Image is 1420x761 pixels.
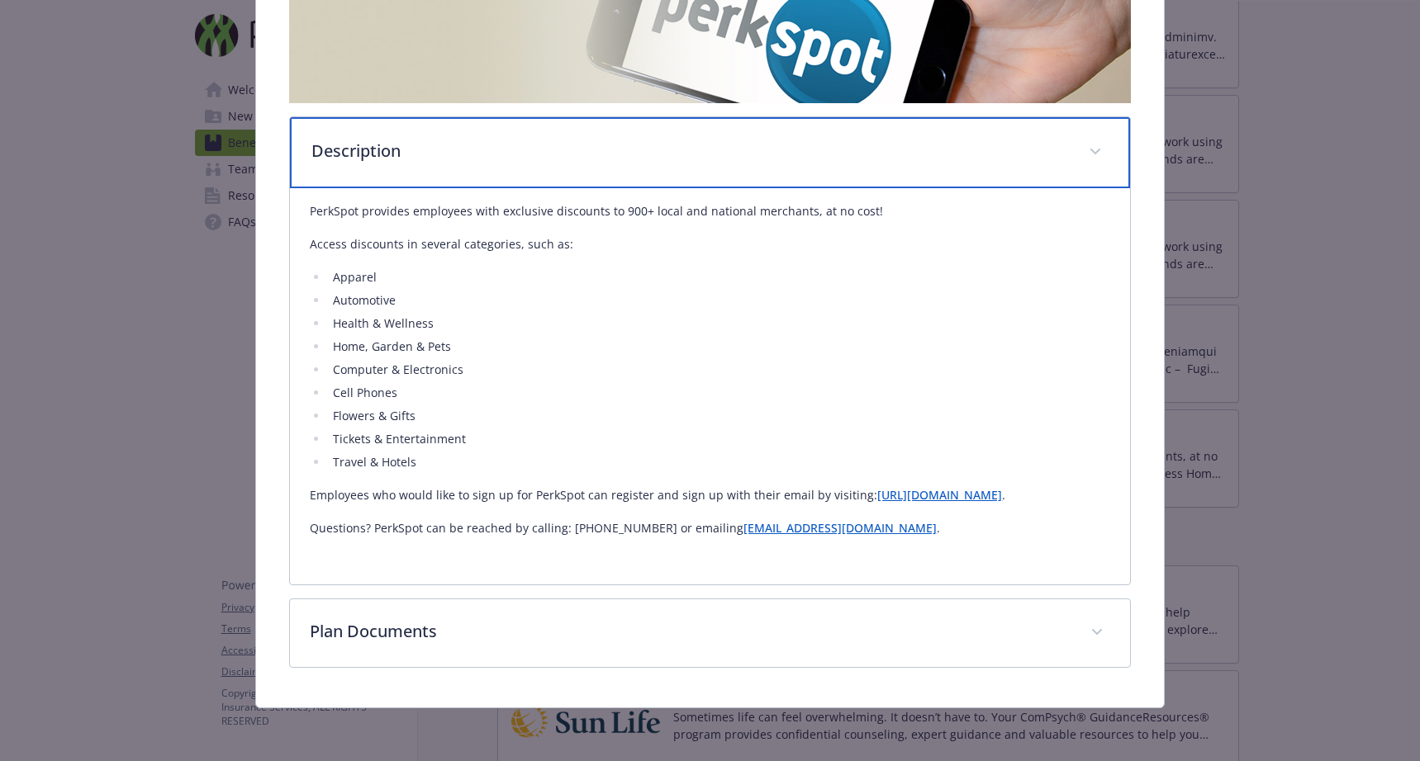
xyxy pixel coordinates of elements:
[328,267,1109,287] li: Apparel
[310,518,1109,538] p: Questions? PerkSpot can be reached by calling: [PHONE_NUMBER] or emailing .
[328,429,1109,449] li: Tickets & Entertainment
[310,485,1109,505] p: Employees who would like to sign up for PerkSpot can register and sign up with their email by vis...
[328,291,1109,310] li: Automotive
[328,314,1109,333] li: Health & Wellness
[328,360,1109,380] li: Computer & Electronics
[310,234,1109,254] p: Access discounts in several categories, such as:
[328,406,1109,426] li: Flowers & Gifts
[328,337,1109,357] li: Home, Garden & Pets
[310,201,1109,221] p: PerkSpot provides employees with exclusive discounts to 900+ local and national merchants, at no ...
[290,188,1129,584] div: Description
[877,487,1002,503] a: [URL][DOMAIN_NAME]
[290,117,1129,188] div: Description
[310,619,1070,644] p: Plan Documents
[328,383,1109,403] li: Cell Phones
[311,139,1068,163] p: Description
[743,520,937,536] a: [EMAIL_ADDRESS][DOMAIN_NAME]
[290,599,1129,667] div: Plan Documents
[328,452,1109,472] li: Travel & Hotels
